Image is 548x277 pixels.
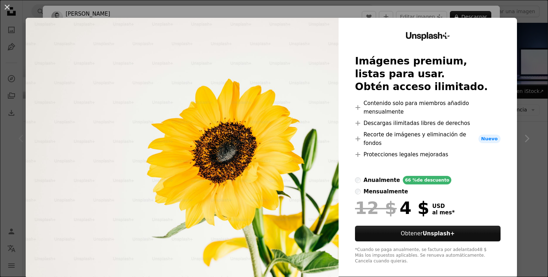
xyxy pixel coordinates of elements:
div: 66 % de descuento [403,176,451,184]
input: mensualmente [355,189,361,194]
h2: Imágenes premium, listas para usar. Obtén acceso ilimitado. [355,55,501,93]
div: anualmente [364,176,400,184]
button: ObtenerUnsplash+ [355,226,501,241]
li: Protecciones legales mejoradas [355,150,501,159]
li: Contenido solo para miembros añadido mensualmente [355,99,501,116]
span: 12 $ [355,199,397,217]
strong: Unsplash+ [423,230,455,237]
span: Nuevo [478,135,501,143]
span: al mes * [432,209,455,216]
span: USD [432,203,455,209]
div: 4 $ [355,199,429,217]
div: mensualmente [364,187,408,196]
input: anualmente66 %de descuento [355,177,361,183]
div: *Cuando se paga anualmente, se factura por adelantado 48 $ Más los impuestos aplicables. Se renue... [355,247,501,264]
li: Descargas ilimitadas libres de derechos [355,119,501,127]
li: Recorte de imágenes y eliminación de fondos [355,130,501,147]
